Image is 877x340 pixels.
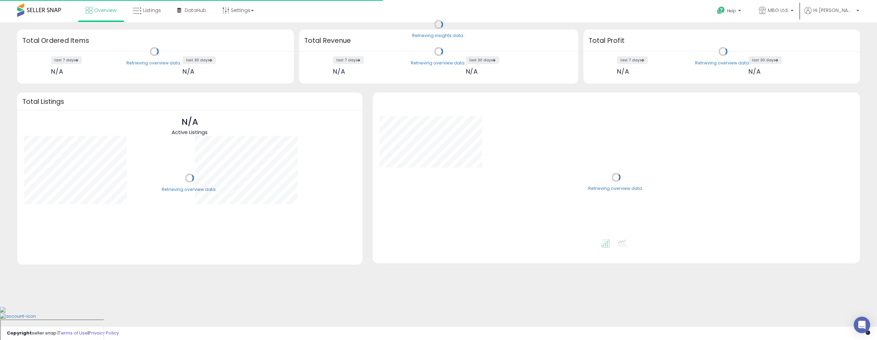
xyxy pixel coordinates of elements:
span: Listings [143,7,161,14]
span: MBG Ltd. [768,7,789,14]
div: Retrieving overview data.. [588,186,644,192]
a: Help [712,1,748,22]
span: Hi [PERSON_NAME] [813,7,854,14]
i: Get Help [717,6,725,15]
span: DataHub [185,7,206,14]
div: Retrieving overview data.. [695,60,751,66]
div: Retrieving overview data.. [162,186,218,193]
a: Hi [PERSON_NAME] [804,7,859,22]
span: Overview [94,7,116,14]
span: Help [727,8,736,14]
div: Open Intercom Messenger [854,317,870,333]
div: Retrieving overview data.. [126,60,182,66]
div: Retrieving overview data.. [411,60,467,66]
